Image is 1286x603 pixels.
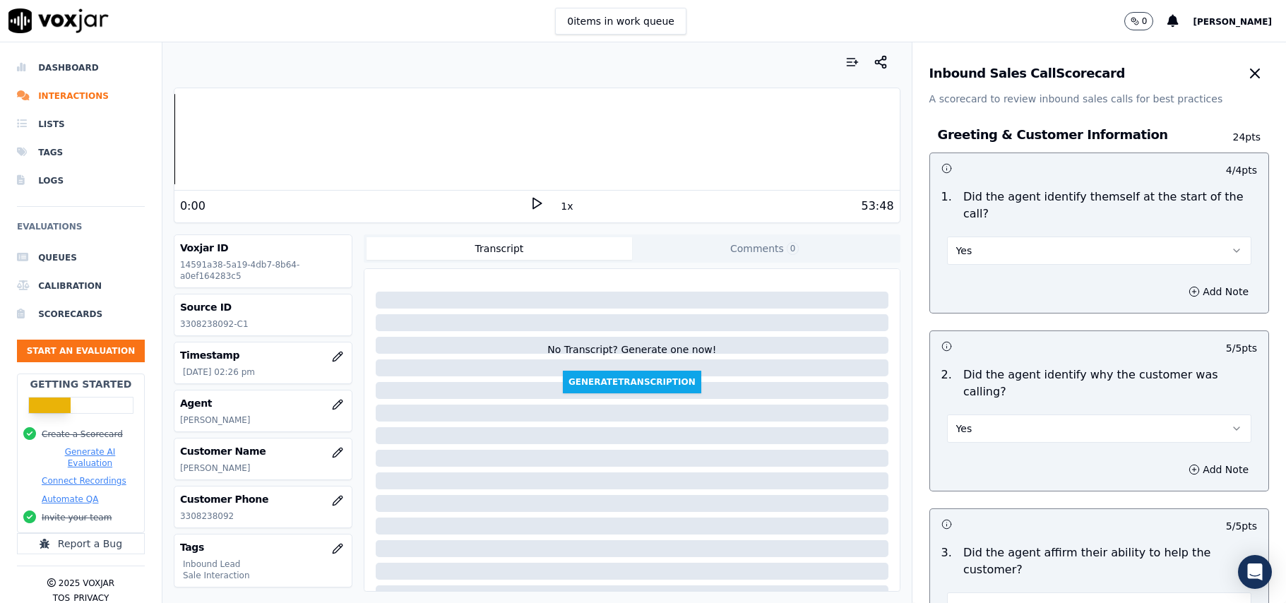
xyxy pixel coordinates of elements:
h3: Greeting & Customer Information [938,126,1207,144]
p: 3308238092 [180,511,346,522]
button: Create a Scorecard [42,429,123,440]
button: Add Note [1180,460,1257,479]
button: Transcript [367,237,632,260]
a: Dashboard [17,54,145,82]
div: 0:00 [180,198,206,215]
img: voxjar logo [8,8,109,33]
p: 4 / 4 pts [1226,163,1257,177]
a: Scorecards [17,300,145,328]
button: [PERSON_NAME] [1193,13,1286,30]
h3: Timestamp [180,348,346,362]
button: GenerateTranscription [563,371,701,393]
div: No Transcript? Generate one now! [547,342,716,371]
button: Connect Recordings [42,475,126,486]
p: 14591a38-5a19-4db7-8b64-a0ef164283c5 [180,259,346,282]
h3: Customer Name [180,444,346,458]
a: Queues [17,244,145,272]
button: Automate QA [42,494,98,505]
a: Lists [17,110,145,138]
h6: Evaluations [17,218,145,244]
button: 0 [1124,12,1168,30]
p: [PERSON_NAME] [180,414,346,426]
h2: Getting Started [30,377,131,391]
span: Yes [956,422,972,436]
a: Tags [17,138,145,167]
button: 0items in work queue [555,8,686,35]
button: Generate AI Evaluation [42,446,138,469]
button: 1x [558,196,576,216]
a: Logs [17,167,145,195]
p: 0 [1142,16,1148,27]
p: 1 . [936,189,958,222]
button: 0 [1124,12,1154,30]
p: Inbound Lead [183,559,346,570]
p: 2 . [936,366,958,400]
p: Did the agent identify themself at the start of the call? [963,189,1257,222]
p: Did the agent affirm their ability to help the customer? [963,544,1257,578]
h3: Tags [180,540,346,554]
span: Yes [956,244,972,258]
button: Start an Evaluation [17,340,145,362]
p: 3308238092-C1 [180,318,346,330]
p: 5 / 5 pts [1226,519,1257,533]
a: Calibration [17,272,145,300]
p: [PERSON_NAME] [180,462,346,474]
p: 2025 Voxjar [59,578,114,589]
h3: Inbound Sales Call Scorecard [929,67,1125,80]
span: [PERSON_NAME] [1193,17,1272,27]
p: [DATE] 02:26 pm [183,366,346,378]
span: 0 [787,242,799,255]
button: Report a Bug [17,533,145,554]
p: A scorecard to review inbound sales calls for best practices [929,92,1269,106]
p: 3 . [936,544,958,578]
button: Comments [632,237,898,260]
button: Add Note [1180,282,1257,301]
a: Interactions [17,82,145,110]
h3: Agent [180,396,346,410]
button: Invite your team [42,512,112,523]
p: 24 pts [1207,130,1261,144]
h3: Voxjar ID [180,241,346,255]
h3: Source ID [180,300,346,314]
p: 5 / 5 pts [1226,341,1257,355]
p: Sale Interaction [183,570,346,581]
div: Open Intercom Messenger [1238,555,1272,589]
div: 53:48 [861,198,893,215]
h3: Customer Phone [180,492,346,506]
p: Did the agent identify why the customer was calling? [963,366,1257,400]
